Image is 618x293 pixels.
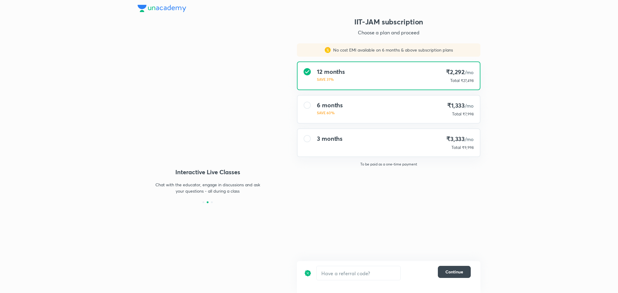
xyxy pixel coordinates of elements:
[463,112,474,116] span: ₹7,998
[325,47,331,53] img: sales discount
[465,69,474,75] span: /mo
[317,135,342,142] h4: 3 months
[462,145,474,150] span: ₹9,998
[450,77,460,83] p: Total
[317,68,345,75] h4: 12 months
[451,144,461,150] p: Total
[446,135,474,143] h4: ₹3,333
[317,110,343,115] p: SAVE 60%
[138,5,186,12] img: Company Logo
[292,162,485,167] p: To be paid as a one-time payment
[446,68,474,76] h4: ₹2,292
[465,136,474,142] span: /mo
[331,47,453,53] p: No cost EMI available on 6 months & above subscription plans
[465,102,474,109] span: /mo
[438,266,471,278] button: Continue
[445,269,463,275] span: Continue
[138,47,278,152] img: yH5BAEAAAAALAAAAAABAAEAAAIBRAA7
[317,77,345,82] p: SAVE 31%
[304,266,311,280] img: discount
[461,78,474,83] span: ₹27,498
[155,181,260,194] p: Chat with the educator, engage in discussions and ask your questions - all during a class
[138,168,278,177] h4: Interactive Live Classes
[452,111,461,117] p: Total
[297,29,480,36] p: Choose a plan and proceed
[447,102,474,110] h4: ₹1,333
[297,17,480,27] h3: IIT-JAM subscription
[317,266,400,280] input: Have a referral code?
[317,102,343,109] h4: 6 months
